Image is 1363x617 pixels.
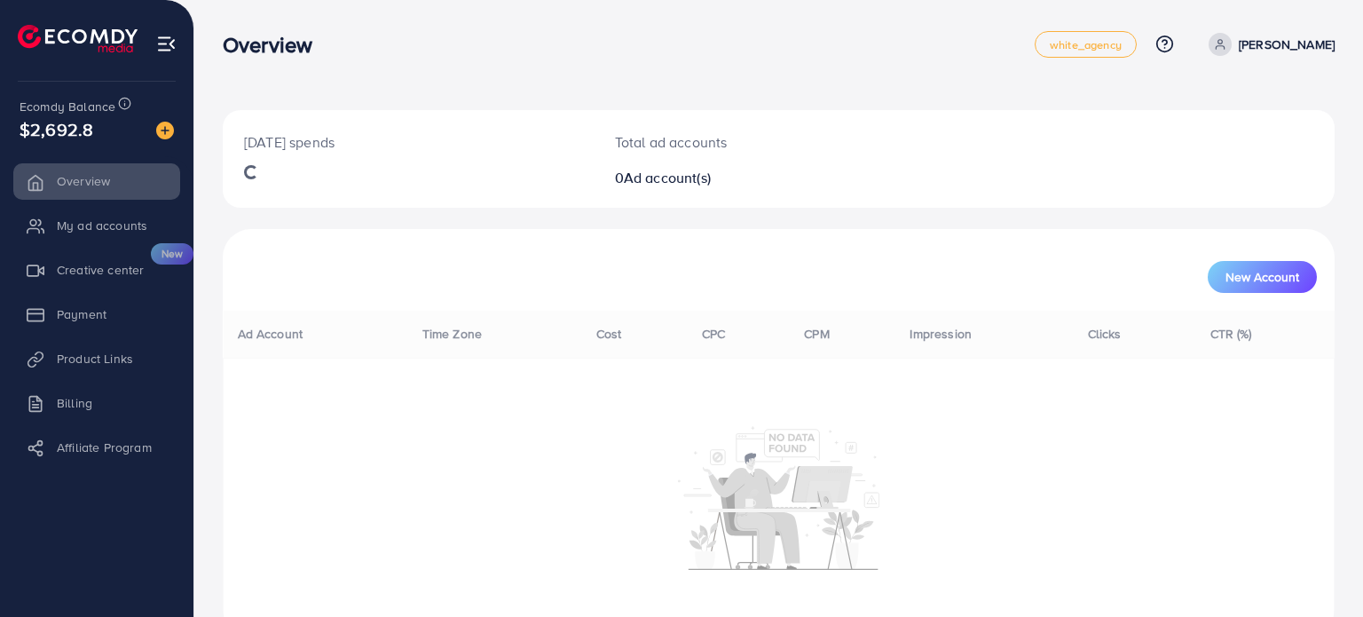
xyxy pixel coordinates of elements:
[156,122,174,139] img: image
[20,116,93,142] span: $2,692.8
[156,34,177,54] img: menu
[1035,31,1137,58] a: white_agency
[18,25,138,52] img: logo
[1208,261,1317,293] button: New Account
[20,98,115,115] span: Ecomdy Balance
[1201,33,1335,56] a: [PERSON_NAME]
[1050,39,1122,51] span: white_agency
[223,32,327,58] h3: Overview
[615,170,850,186] h2: 0
[624,168,711,187] span: Ad account(s)
[615,131,850,153] p: Total ad accounts
[1225,271,1299,283] span: New Account
[1239,34,1335,55] p: [PERSON_NAME]
[244,131,572,153] p: [DATE] spends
